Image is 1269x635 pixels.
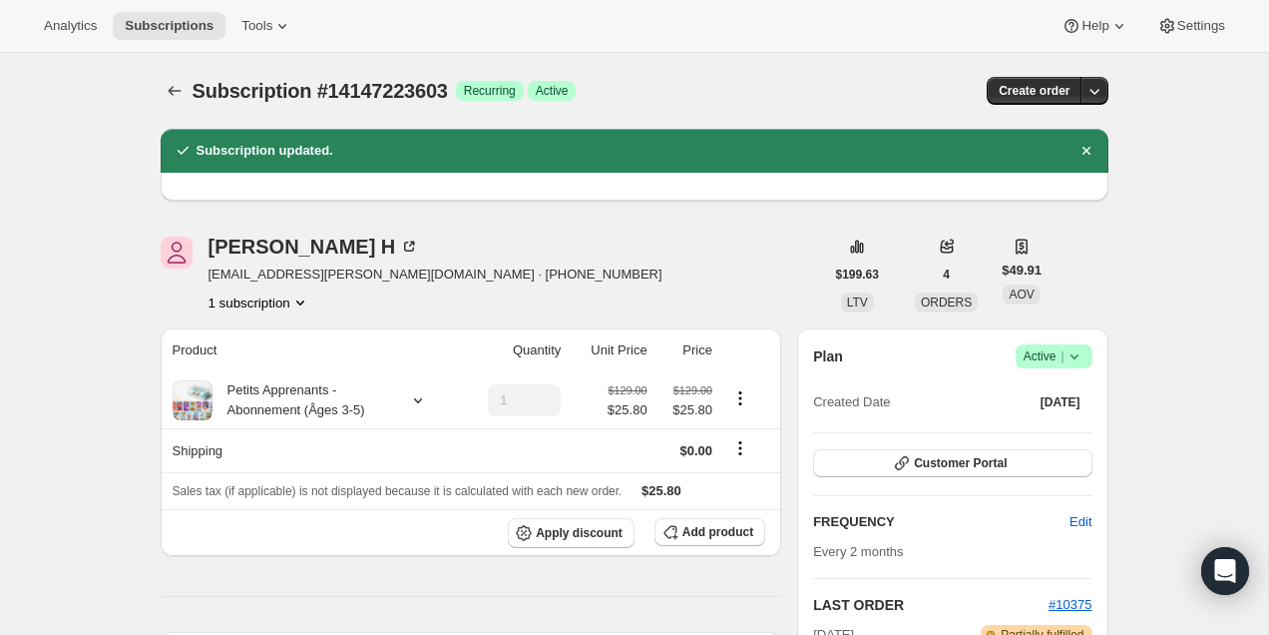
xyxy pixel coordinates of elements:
button: Product actions [209,293,310,313]
button: Settings [1145,12,1237,40]
span: Tools [241,18,272,34]
span: | [1060,348,1063,364]
th: Product [161,328,461,372]
span: 4 [943,267,950,283]
button: Product actions [724,387,756,409]
button: $199.63 [824,261,891,289]
span: $25.80 [659,400,712,420]
button: Customer Portal [813,449,1091,477]
button: #10375 [1049,595,1091,615]
span: Add product [682,524,753,540]
span: Active [536,83,569,99]
button: Add product [654,518,765,546]
span: $25.80 [608,400,647,420]
button: Subscriptions [161,77,189,105]
button: Tools [229,12,304,40]
th: Price [653,328,718,372]
span: AOV [1009,288,1034,302]
button: Edit [1057,506,1103,538]
small: $129.00 [608,384,646,396]
span: Analytics [44,18,97,34]
th: Quantity [460,328,567,372]
span: Subscriptions [125,18,213,34]
h2: Plan [813,346,843,366]
button: Analytics [32,12,109,40]
a: #10375 [1049,597,1091,612]
button: Subscriptions [113,12,225,40]
img: product img [173,380,212,420]
span: LTV [847,296,868,310]
span: Active [1024,346,1084,366]
div: Petits Apprenants - Abonnement (Âges 3-5) [212,380,392,420]
button: Create order [987,77,1081,105]
button: 4 [931,261,962,289]
span: Elisa H [161,237,193,269]
th: Shipping [161,428,461,472]
span: Created Date [813,392,890,412]
span: Apply discount [536,525,623,541]
span: $49.91 [1002,261,1042,281]
span: Customer Portal [914,455,1007,471]
span: $0.00 [679,443,712,458]
button: Help [1050,12,1140,40]
span: $199.63 [836,267,879,283]
span: $25.80 [641,483,681,498]
button: Shipping actions [724,437,756,459]
button: Apply discount [508,518,634,548]
span: Sales tax (if applicable) is not displayed because it is calculated with each new order. [173,484,623,498]
span: [DATE] [1041,394,1080,410]
span: Recurring [464,83,516,99]
span: [EMAIL_ADDRESS][PERSON_NAME][DOMAIN_NAME] · [PHONE_NUMBER] [209,265,662,285]
div: Open Intercom Messenger [1201,547,1249,595]
div: [PERSON_NAME] H [209,237,420,257]
th: Unit Price [567,328,652,372]
h2: LAST ORDER [813,595,1049,615]
span: ORDERS [921,296,972,310]
button: Dismiss notification [1072,137,1100,165]
span: Edit [1069,512,1091,532]
span: Help [1081,18,1108,34]
span: Settings [1177,18,1225,34]
button: [DATE] [1029,388,1092,416]
h2: FREQUENCY [813,512,1069,532]
small: $129.00 [673,384,712,396]
h2: Subscription updated. [197,141,333,161]
span: Create order [999,83,1069,99]
span: Subscription #14147223603 [193,80,448,102]
span: Every 2 months [813,544,903,559]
